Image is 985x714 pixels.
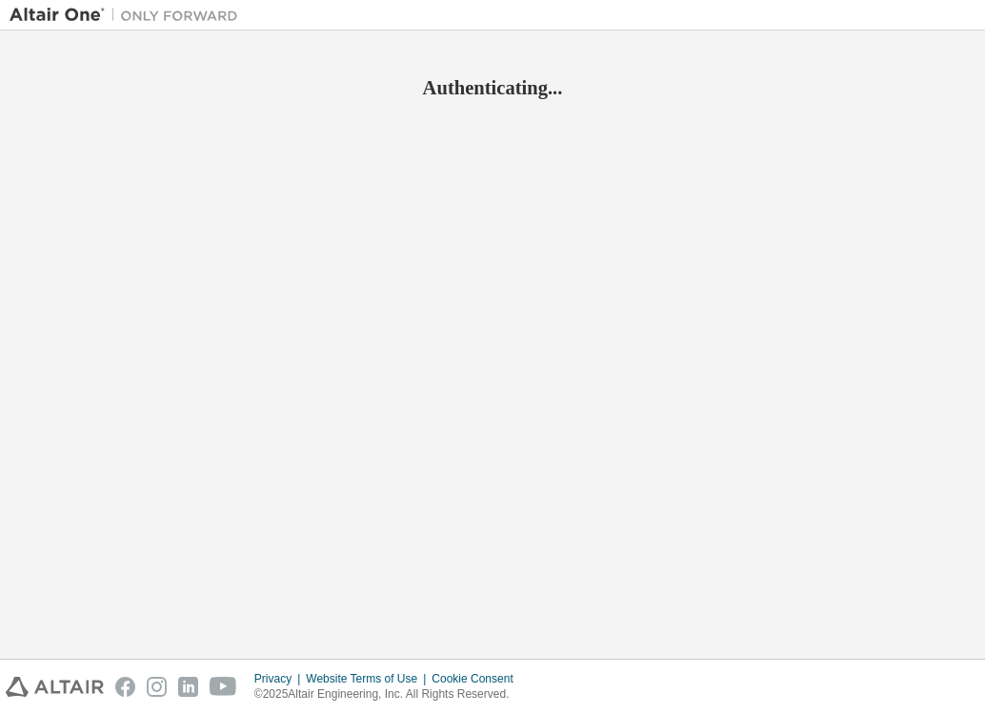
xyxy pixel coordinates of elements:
[254,686,525,703] p: © 2025 Altair Engineering, Inc. All Rights Reserved.
[432,671,524,686] div: Cookie Consent
[147,677,167,697] img: instagram.svg
[115,677,135,697] img: facebook.svg
[210,677,237,697] img: youtube.svg
[254,671,306,686] div: Privacy
[6,677,104,697] img: altair_logo.svg
[178,677,198,697] img: linkedin.svg
[10,75,975,100] h2: Authenticating...
[306,671,432,686] div: Website Terms of Use
[10,6,248,25] img: Altair One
